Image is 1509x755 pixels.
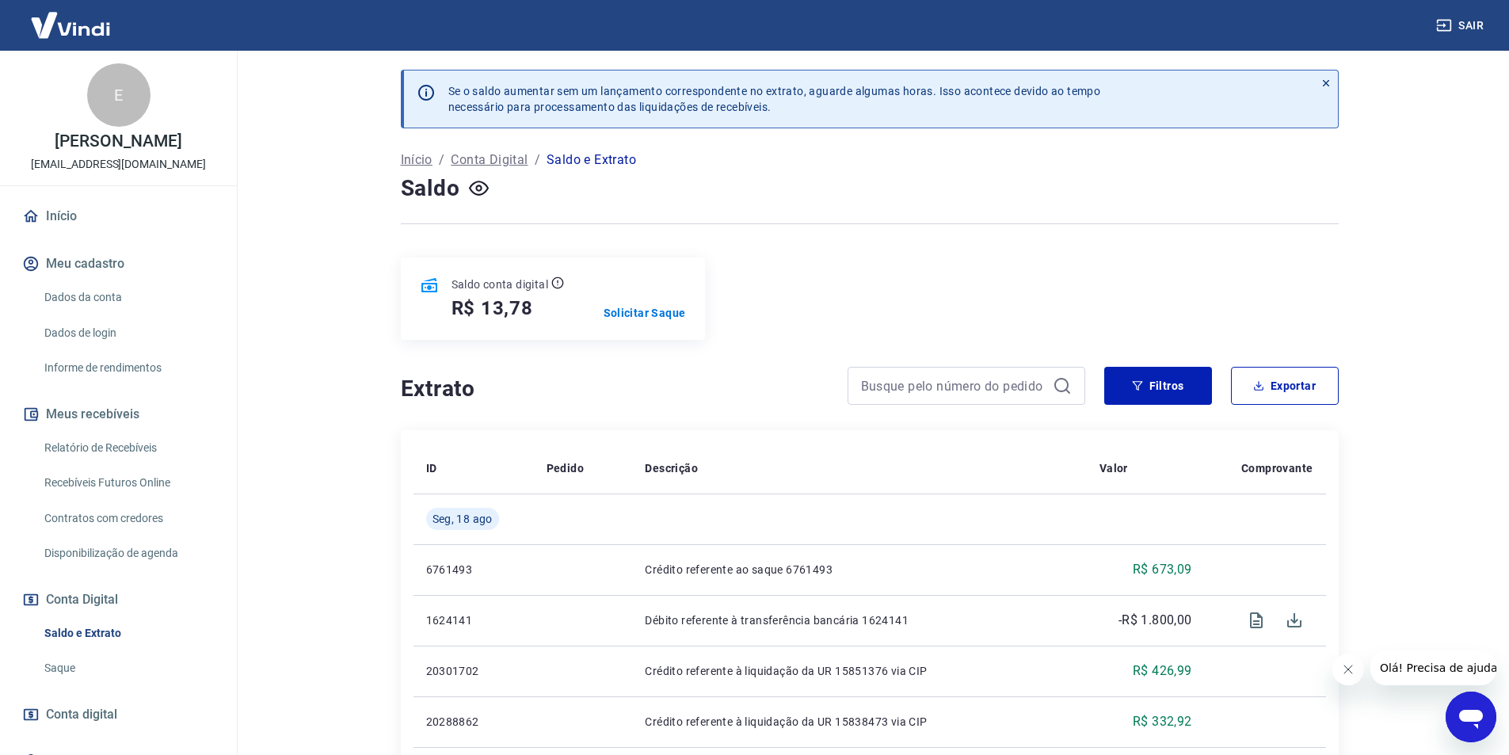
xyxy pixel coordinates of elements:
p: Crédito referente à liquidação da UR 15851376 via CIP [645,663,1073,679]
button: Meu cadastro [19,246,218,281]
span: Seg, 18 ago [433,511,493,527]
h4: Saldo [401,173,460,204]
button: Filtros [1104,367,1212,405]
p: Pedido [547,460,584,476]
p: [PERSON_NAME] [55,133,181,150]
p: / [535,151,540,170]
a: Início [401,151,433,170]
button: Conta Digital [19,582,218,617]
button: Meus recebíveis [19,397,218,432]
h4: Extrato [401,373,829,405]
iframe: Fechar mensagem [1332,654,1364,685]
p: Valor [1099,460,1128,476]
button: Exportar [1231,367,1339,405]
span: Download [1275,601,1313,639]
p: Crédito referente à liquidação da UR 15838473 via CIP [645,714,1073,730]
div: E [87,63,151,127]
a: Dados de login [38,317,218,349]
img: Vindi [19,1,122,49]
p: 6761493 [426,562,521,578]
a: Informe de rendimentos [38,352,218,384]
p: Saldo conta digital [452,276,549,292]
p: R$ 673,09 [1133,560,1192,579]
span: Olá! Precisa de ajuda? [10,11,133,24]
p: 1624141 [426,612,521,628]
p: [EMAIL_ADDRESS][DOMAIN_NAME] [31,156,206,173]
p: Comprovante [1241,460,1313,476]
iframe: Botão para abrir a janela de mensagens [1446,692,1496,742]
p: / [439,151,444,170]
a: Saldo e Extrato [38,617,218,650]
a: Dados da conta [38,281,218,314]
a: Relatório de Recebíveis [38,432,218,464]
a: Saque [38,652,218,684]
button: Sair [1433,11,1490,40]
p: 20301702 [426,663,521,679]
p: R$ 332,92 [1133,712,1192,731]
p: -R$ 1.800,00 [1118,611,1192,630]
a: Conta Digital [451,151,528,170]
p: 20288862 [426,714,521,730]
span: Conta digital [46,704,117,726]
a: Conta digital [19,697,218,732]
iframe: Mensagem da empresa [1370,650,1496,685]
p: Se o saldo aumentar sem um lançamento correspondente no extrato, aguarde algumas horas. Isso acon... [448,83,1101,115]
p: Crédito referente ao saque 6761493 [645,562,1073,578]
h5: R$ 13,78 [452,296,533,321]
a: Contratos com credores [38,502,218,535]
a: Recebíveis Futuros Online [38,467,218,499]
p: ID [426,460,437,476]
p: R$ 426,99 [1133,662,1192,681]
a: Solicitar Saque [604,305,686,321]
p: Saldo e Extrato [547,151,636,170]
span: Visualizar [1237,601,1275,639]
p: Descrição [645,460,698,476]
a: Início [19,199,218,234]
input: Busque pelo número do pedido [861,374,1046,398]
p: Débito referente à transferência bancária 1624141 [645,612,1073,628]
a: Disponibilização de agenda [38,537,218,570]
